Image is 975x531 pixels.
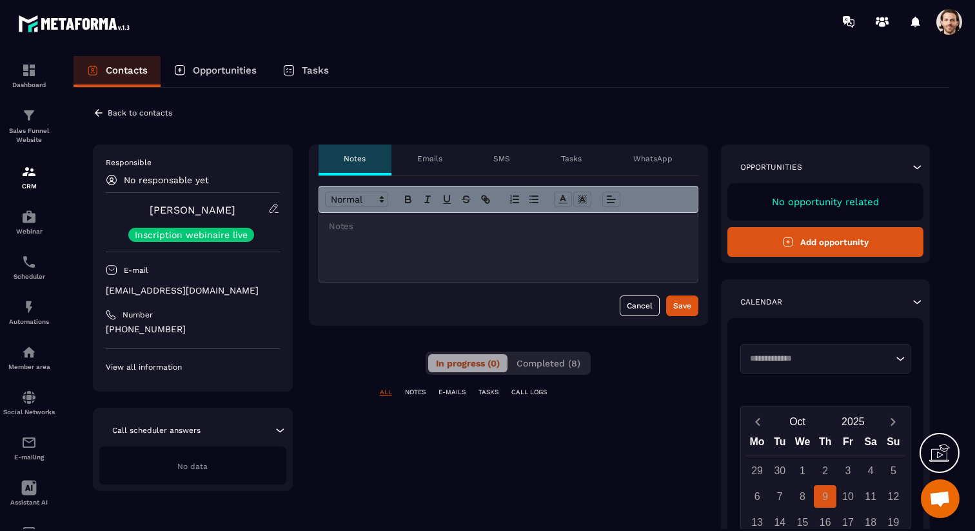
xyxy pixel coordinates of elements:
[436,358,500,368] span: In progress (0)
[177,462,208,471] span: No data
[860,459,882,482] div: 4
[727,227,924,257] button: Add opportunity
[21,435,37,450] img: email
[493,154,510,164] p: SMS
[21,299,37,315] img: automations
[882,433,905,456] div: Su
[3,154,55,199] a: formationformationCRM
[666,296,698,316] button: Save
[21,164,37,179] img: formation
[769,433,791,456] div: Tu
[3,380,55,425] a: social-networksocial-networkSocial Networks
[428,354,507,372] button: In progress (0)
[3,199,55,245] a: automationsautomationsWebinar
[478,388,498,397] p: TASKS
[746,459,769,482] div: 29
[123,310,153,320] p: Number
[438,388,466,397] p: E-MAILS
[405,388,426,397] p: NOTES
[921,479,960,518] div: Ouvrir le chat
[3,183,55,190] p: CRM
[3,499,55,506] p: Assistant AI
[561,154,582,164] p: Tasks
[74,56,161,87] a: Contacts
[21,345,37,360] img: automations
[882,459,905,482] div: 5
[620,296,660,316] button: Cancel
[161,56,270,87] a: Opportunities
[21,108,37,123] img: formation
[814,485,836,508] div: 9
[18,12,134,35] img: logo
[150,204,235,216] a: [PERSON_NAME]
[3,53,55,98] a: formationformationDashboard
[3,454,55,461] p: E-mailing
[825,410,881,433] button: Open years overlay
[791,433,814,456] div: We
[673,299,691,312] div: Save
[3,335,55,380] a: automationsautomationsMember area
[3,290,55,335] a: automationsautomationsAutomations
[814,433,836,456] div: Th
[3,318,55,325] p: Automations
[769,485,791,508] div: 7
[881,413,905,430] button: Next month
[106,285,280,297] p: [EMAIL_ADDRESS][DOMAIN_NAME]
[745,352,893,365] input: Search for option
[814,459,836,482] div: 2
[860,433,882,456] div: Sa
[124,265,148,276] p: E-mail
[745,433,768,456] div: Mo
[769,459,791,482] div: 30
[3,470,55,516] a: Assistant AI
[3,228,55,235] p: Webinar
[21,254,37,270] img: scheduler
[3,408,55,416] p: Social Networks
[270,56,342,87] a: Tasks
[517,358,580,368] span: Completed (8)
[21,63,37,78] img: formation
[3,425,55,470] a: emailemailE-mailing
[509,354,588,372] button: Completed (8)
[106,362,280,372] p: View all information
[106,65,148,76] p: Contacts
[740,196,911,208] p: No opportunity related
[860,485,882,508] div: 11
[791,459,814,482] div: 1
[3,245,55,290] a: schedulerschedulerScheduler
[3,363,55,370] p: Member area
[740,297,782,307] p: Calendar
[108,108,172,117] p: Back to contacts
[193,65,257,76] p: Opportunities
[511,388,547,397] p: CALL LOGS
[740,344,911,374] div: Search for option
[836,459,859,482] div: 3
[746,413,770,430] button: Previous month
[836,485,859,508] div: 10
[3,81,55,88] p: Dashboard
[21,390,37,405] img: social-network
[791,485,814,508] div: 8
[740,162,802,172] p: Opportunities
[882,485,905,508] div: 12
[836,433,859,456] div: Fr
[21,209,37,225] img: automations
[344,154,366,164] p: Notes
[124,175,209,185] p: No responsable yet
[3,273,55,280] p: Scheduler
[633,154,673,164] p: WhatsApp
[106,323,280,336] p: [PHONE_NUMBER]
[380,388,392,397] p: ALL
[3,126,55,145] p: Sales Funnel Website
[746,485,769,508] div: 6
[106,157,280,168] p: Responsible
[770,410,825,433] button: Open months overlay
[112,425,201,436] p: Call scheduler answers
[417,154,442,164] p: Emails
[135,230,248,239] p: Inscription webinaire live
[3,98,55,154] a: formationformationSales Funnel Website
[302,65,329,76] p: Tasks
